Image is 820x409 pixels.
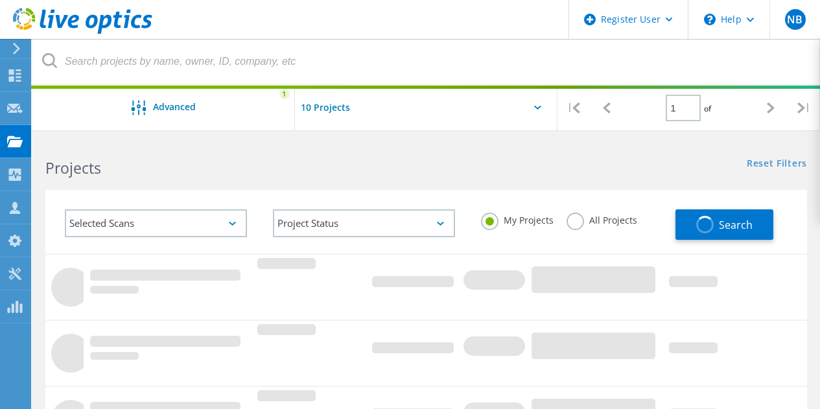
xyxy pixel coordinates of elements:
[481,213,554,225] label: My Projects
[65,209,247,237] div: Selected Scans
[787,85,820,131] div: |
[675,209,773,240] button: Search
[13,27,152,36] a: Live Optics Dashboard
[719,218,753,232] span: Search
[273,209,455,237] div: Project Status
[787,14,802,25] span: NB
[704,103,711,114] span: of
[45,158,101,178] b: Projects
[567,213,637,225] label: All Projects
[153,102,196,111] span: Advanced
[747,159,807,170] a: Reset Filters
[557,85,591,131] div: |
[704,14,716,25] svg: \n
